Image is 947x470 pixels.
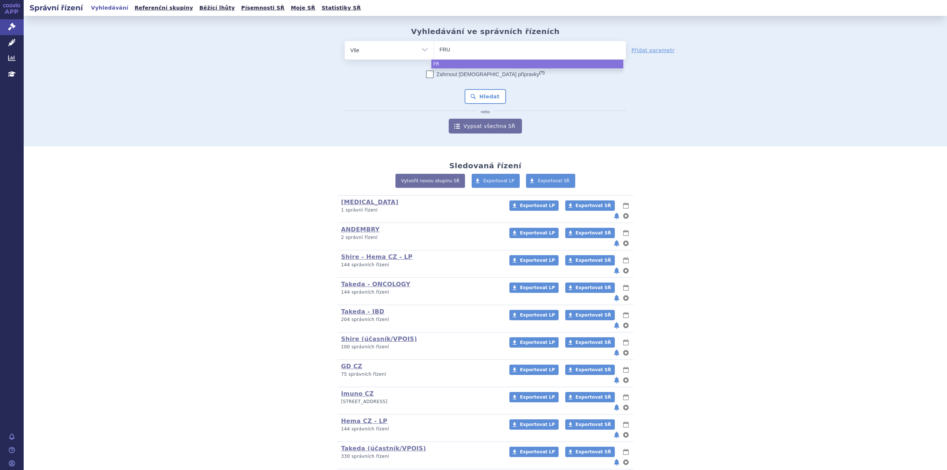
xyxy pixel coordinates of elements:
[613,294,620,302] button: notifikace
[520,230,555,236] span: Exportovat LP
[341,308,384,315] a: Takeda - IBD
[565,255,615,266] a: Exportovat SŘ
[576,285,611,290] span: Exportovat SŘ
[565,283,615,293] a: Exportovat SŘ
[622,201,630,210] button: lhůty
[509,419,559,430] a: Exportovat LP
[565,365,615,375] a: Exportovat SŘ
[341,417,387,425] a: Hema CZ - LP
[622,348,630,357] button: nastavení
[622,311,630,319] button: lhůty
[341,371,500,378] p: 75 správních řízení
[613,239,620,248] button: notifikace
[411,27,560,36] h2: Vyhledávání ve správních řízeních
[197,3,237,13] a: Běžící lhůty
[520,312,555,318] span: Exportovat LP
[576,395,611,400] span: Exportovat SŘ
[520,285,555,290] span: Exportovat LP
[509,283,559,293] a: Exportovat LP
[509,228,559,238] a: Exportovat LP
[622,376,630,385] button: nastavení
[622,239,630,248] button: nastavení
[341,289,500,295] p: 144 správních řízení
[613,376,620,385] button: notifikace
[613,212,620,220] button: notifikace
[613,430,620,439] button: notifikace
[613,403,620,412] button: notifikace
[622,365,630,374] button: lhůty
[576,367,611,372] span: Exportovat SŘ
[483,178,515,183] span: Exportovat LP
[622,212,630,220] button: nastavení
[622,458,630,467] button: nastavení
[565,419,615,430] a: Exportovat SŘ
[520,258,555,263] span: Exportovat LP
[520,422,555,427] span: Exportovat LP
[622,266,630,275] button: nastavení
[341,199,398,206] a: [MEDICAL_DATA]
[613,266,620,275] button: notifikace
[341,426,500,432] p: 144 správních řízení
[431,60,623,68] li: FR
[520,203,555,208] span: Exportovat LP
[341,390,374,397] a: Imuno CZ
[576,449,611,454] span: Exportovat SŘ
[509,310,559,320] a: Exportovat LP
[465,89,506,104] button: Hledat
[341,253,412,260] a: Shire - Hema CZ - LP
[538,178,570,183] span: Exportovat SŘ
[622,338,630,347] button: lhůty
[89,3,131,13] a: Vyhledávání
[576,312,611,318] span: Exportovat SŘ
[239,3,287,13] a: Písemnosti SŘ
[539,70,545,75] abbr: (?)
[576,340,611,345] span: Exportovat SŘ
[341,207,500,213] p: 1 správní řízení
[520,395,555,400] span: Exportovat LP
[622,256,630,265] button: lhůty
[613,458,620,467] button: notifikace
[613,321,620,330] button: notifikace
[565,310,615,320] a: Exportovat SŘ
[565,337,615,348] a: Exportovat SŘ
[341,399,500,405] p: [STREET_ADDRESS]
[631,47,675,54] a: Přidat parametr
[132,3,195,13] a: Referenční skupiny
[509,200,559,211] a: Exportovat LP
[565,447,615,457] a: Exportovat SŘ
[509,365,559,375] a: Exportovat LP
[472,174,520,188] a: Exportovat LP
[622,403,630,412] button: nastavení
[622,283,630,292] button: lhůty
[509,337,559,348] a: Exportovat LP
[520,449,555,454] span: Exportovat LP
[576,230,611,236] span: Exportovat SŘ
[509,392,559,402] a: Exportovat LP
[319,3,363,13] a: Statistiky SŘ
[509,255,559,266] a: Exportovat LP
[520,367,555,372] span: Exportovat LP
[341,281,410,288] a: Takeda - ONCOLOGY
[622,393,630,402] button: lhůty
[341,317,500,323] p: 204 správních řízení
[509,447,559,457] a: Exportovat LP
[576,203,611,208] span: Exportovat SŘ
[477,110,494,114] i: nebo
[341,344,500,350] p: 100 správních řízení
[622,430,630,439] button: nastavení
[622,321,630,330] button: nastavení
[565,228,615,238] a: Exportovat SŘ
[526,174,575,188] a: Exportovat SŘ
[341,453,500,460] p: 330 správních řízení
[622,294,630,302] button: nastavení
[613,348,620,357] button: notifikace
[622,420,630,429] button: lhůty
[426,71,545,78] label: Zahrnout [DEMOGRAPHIC_DATA] přípravky
[622,229,630,237] button: lhůty
[622,447,630,456] button: lhůty
[24,3,89,13] h2: Správní řízení
[341,335,417,342] a: Shire (účasník/VPOIS)
[449,119,522,133] a: Vypsat všechna SŘ
[576,258,611,263] span: Exportovat SŘ
[289,3,317,13] a: Moje SŘ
